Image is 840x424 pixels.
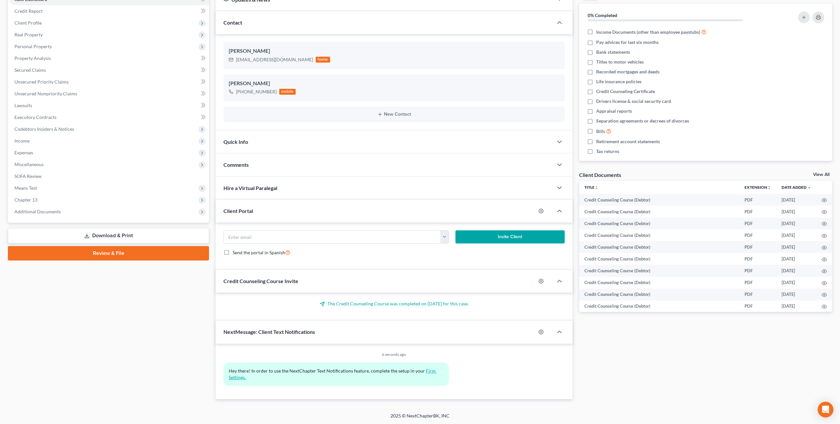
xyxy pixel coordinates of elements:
span: Codebtors Insiders & Notices [14,126,74,132]
span: Quick Info [223,139,248,145]
span: Drivers license & social security card [596,98,671,105]
td: [DATE] [776,241,816,253]
td: [DATE] [776,300,816,312]
td: Credit Counseling Course (Debtor) [579,277,739,289]
div: Open Intercom Messenger [818,402,833,417]
span: Unsecured Nonpriority Claims [14,91,77,96]
span: Hire a Virtual Paralegal [223,185,277,191]
td: Credit Counseling Course (Debtor) [579,194,739,206]
td: [DATE] [776,194,816,206]
span: Income [14,138,30,144]
button: New Contact [229,112,559,117]
td: Credit Counseling Course (Debtor) [579,218,739,229]
span: Retirement account statements [596,138,660,145]
a: Date Added expand_more [782,185,811,190]
a: Property Analysis [9,52,209,64]
span: Credit Counseling Certificate [596,88,655,95]
td: PDF [739,241,776,253]
span: Expenses [14,150,33,155]
span: Pay advices for last six months [596,39,659,46]
a: Unsecured Priority Claims [9,76,209,88]
span: NextMessage: Client Text Notifications [223,329,315,335]
a: Titleunfold_more [584,185,598,190]
input: Enter email [224,231,441,243]
a: Review & File [8,246,209,260]
td: PDF [739,206,776,218]
span: Client Portal [223,208,253,214]
td: PDF [739,289,776,300]
a: Credit Report [9,5,209,17]
span: Miscellaneous [14,162,44,167]
span: Life insurance policies [596,78,641,85]
td: [DATE] [776,277,816,289]
span: Chapter 13 [14,197,37,202]
td: [DATE] [776,265,816,277]
span: Separation agreements or decrees of divorces [596,118,689,124]
span: Additional Documents [14,209,61,214]
span: Tax returns [596,148,619,155]
td: PDF [739,218,776,229]
a: Firm Settings. [229,368,437,380]
td: PDF [739,300,776,312]
p: The Credit Counseling Course was completed on [DATE] for this case. [223,300,565,307]
div: [EMAIL_ADDRESS][DOMAIN_NAME] [236,56,313,63]
span: Bank statements [596,49,630,55]
td: Credit Counseling Course (Debtor) [579,300,739,312]
span: Credit Report [14,8,43,14]
span: Client Profile [14,20,42,26]
a: Extensionunfold_more [745,185,771,190]
a: Download & Print [8,228,209,243]
span: SOFA Review [14,173,42,179]
span: Credit Counseling Course Invite [223,278,298,284]
span: Income Documents (other than employee paystubs) [596,29,700,35]
div: 6 seconds ago [223,352,565,357]
span: Hey there! In order to use the NextChapter Text Notifications feature, complete the setup in your [229,368,425,374]
td: Credit Counseling Course (Debtor) [579,206,739,218]
span: Personal Property [14,44,52,49]
span: Unsecured Priority Claims [14,79,69,85]
td: Credit Counseling Course (Debtor) [579,265,739,277]
span: Lawsuits [14,103,32,108]
td: [DATE] [776,229,816,241]
td: [DATE] [776,253,816,265]
a: Secured Claims [9,64,209,76]
td: [DATE] [776,289,816,300]
span: Property Analysis [14,55,51,61]
i: unfold_more [595,186,598,190]
div: [PHONE_NUMBER] [236,88,277,95]
strong: 0% Completed [588,12,617,18]
span: Recorded mortgages and deeds [596,68,660,75]
span: Titles to motor vehicles [596,59,644,65]
td: Credit Counseling Course (Debtor) [579,289,739,300]
a: SOFA Review [9,170,209,182]
td: Credit Counseling Course (Debtor) [579,241,739,253]
a: Unsecured Nonpriority Claims [9,88,209,100]
i: unfold_more [767,186,771,190]
span: Real Property [14,32,43,37]
button: Invite Client [455,230,565,243]
div: home [316,57,330,63]
div: Client Documents [579,171,621,178]
td: PDF [739,253,776,265]
td: [DATE] [776,206,816,218]
span: Executory Contracts [14,114,56,120]
div: [PERSON_NAME] [229,80,559,87]
td: PDF [739,265,776,277]
span: Send the portal in Spanish [233,250,285,255]
td: PDF [739,194,776,206]
span: Appraisal reports [596,108,632,114]
a: Executory Contracts [9,111,209,123]
a: View All [813,172,829,177]
a: Lawsuits [9,100,209,111]
div: mobile [279,89,296,95]
span: Secured Claims [14,67,46,73]
span: Contact [223,19,242,26]
td: Credit Counseling Course (Debtor) [579,253,739,265]
td: PDF [739,277,776,289]
td: [DATE] [776,218,816,229]
div: [PERSON_NAME] [229,47,559,55]
span: Comments [223,162,249,168]
td: PDF [739,229,776,241]
i: expand_more [807,186,811,190]
span: Means Test [14,185,37,191]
